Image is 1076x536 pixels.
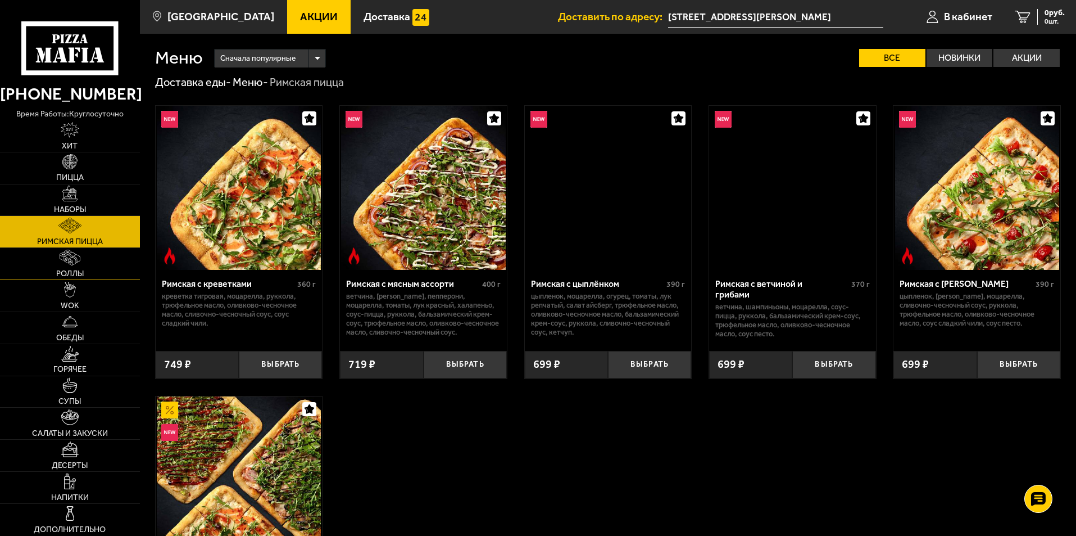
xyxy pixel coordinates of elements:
img: Новинка [715,111,732,128]
span: Горячее [53,366,87,373]
img: Акционный [161,402,178,418]
span: Доставить по адресу: [558,11,668,22]
span: Десерты [52,462,88,470]
span: Обеды [56,334,84,342]
img: Новинка [899,111,916,128]
span: 0 руб. [1045,9,1065,17]
span: 370 г [851,280,870,289]
span: Салаты и закуски [32,430,108,438]
span: 699 ₽ [718,359,744,370]
label: Акции [993,49,1060,67]
span: 0 шт. [1045,18,1065,25]
span: Хит [62,142,78,150]
span: Доставка [364,11,410,22]
img: Острое блюдо [346,247,362,264]
span: 699 ₽ [533,359,560,370]
span: 719 ₽ [348,359,375,370]
img: Новинка [530,111,547,128]
div: Римская с цыплёнком [531,278,664,289]
a: НовинкаОстрое блюдоРимская с томатами черри [893,106,1060,270]
a: НовинкаОстрое блюдоРимская с креветками [156,106,323,270]
p: креветка тигровая, моцарелла, руккола, трюфельное масло, оливково-чесночное масло, сливочно-чесно... [162,292,316,328]
span: Дополнительно [34,526,106,534]
span: 390 г [1036,280,1054,289]
a: НовинкаРимская с цыплёнком [525,106,692,270]
p: ветчина, шампиньоны, моцарелла, соус-пицца, руккола, бальзамический крем-соус, трюфельное масло, ... [715,303,870,339]
a: Меню- [233,75,268,89]
div: Римская с [PERSON_NAME] [900,278,1033,289]
div: Римская с ветчиной и грибами [715,278,848,300]
img: Римская с томатами черри [895,106,1059,270]
img: Острое блюдо [899,247,916,264]
span: Акции [300,11,338,22]
span: WOK [61,302,79,310]
button: Выбрать [792,351,875,379]
img: Новинка [161,424,178,441]
span: 749 ₽ [164,359,191,370]
img: Новинка [161,111,178,128]
label: Новинки [927,49,993,67]
span: [GEOGRAPHIC_DATA] [167,11,274,22]
input: Ваш адрес доставки [668,7,883,28]
div: Римская с креветками [162,278,295,289]
div: Римская с мясным ассорти [346,278,479,289]
div: Римская пицца [270,75,344,90]
span: 360 г [297,280,316,289]
img: Острое блюдо [161,247,178,264]
p: цыпленок, [PERSON_NAME], моцарелла, сливочно-чесночный соус, руккола, трюфельное масло, оливково-... [900,292,1054,328]
button: Выбрать [977,351,1060,379]
button: Выбрать [608,351,691,379]
h1: Меню [155,49,203,67]
img: Римская с креветками [157,106,321,270]
span: 400 г [482,280,501,289]
span: 699 ₽ [902,359,929,370]
span: Римская пицца [37,238,103,246]
img: Новинка [346,111,362,128]
span: Пицца [56,174,84,182]
span: 390 г [666,280,685,289]
a: НовинкаРимская с ветчиной и грибами [709,106,876,270]
span: Супы [58,398,81,406]
span: Роллы [56,270,84,278]
p: цыпленок, моцарелла, огурец, томаты, лук репчатый, салат айсберг, трюфельное масло, оливково-чесн... [531,292,685,337]
img: 15daf4d41897b9f0e9f617042186c801.svg [412,9,429,26]
span: Напитки [51,494,89,502]
img: Римская с мясным ассорти [341,106,505,270]
span: Сначала популярные [220,48,296,69]
label: Все [859,49,925,67]
button: Выбрать [424,351,507,379]
span: Наборы [54,206,86,214]
button: Выбрать [239,351,322,379]
p: ветчина, [PERSON_NAME], пепперони, моцарелла, томаты, лук красный, халапеньо, соус-пицца, руккола... [346,292,501,337]
span: В кабинет [944,11,992,22]
a: НовинкаОстрое блюдоРимская с мясным ассорти [340,106,507,270]
a: Доставка еды- [155,75,231,89]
